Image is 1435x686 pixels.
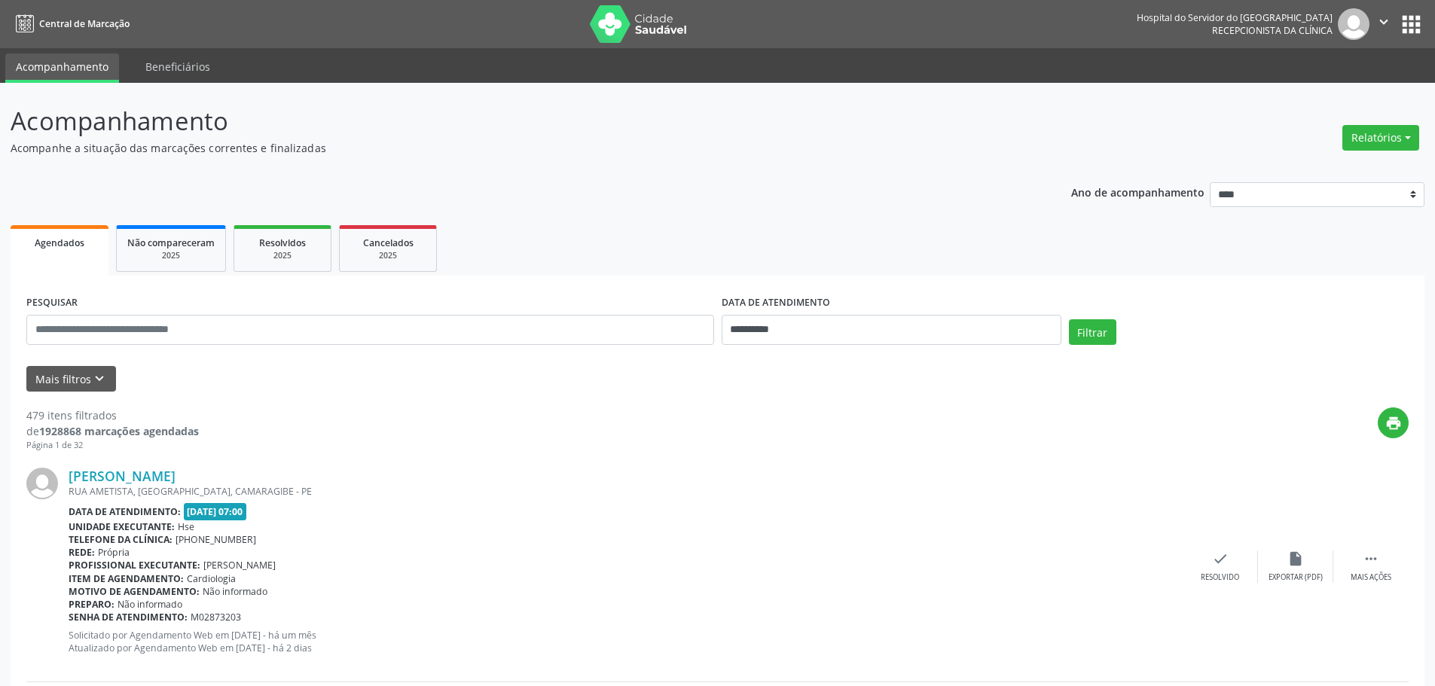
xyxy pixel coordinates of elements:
button: apps [1398,11,1424,38]
label: PESQUISAR [26,291,78,315]
span: Própria [98,546,130,559]
button: Filtrar [1069,319,1116,345]
i: print [1385,415,1402,431]
div: Exportar (PDF) [1269,572,1323,583]
button:  [1369,8,1398,40]
button: print [1378,407,1409,438]
span: Hse [178,520,194,533]
div: 2025 [127,250,215,261]
span: M02873203 [191,611,241,623]
div: Hospital do Servidor do [GEOGRAPHIC_DATA] [1137,11,1333,24]
b: Preparo: [69,598,114,611]
span: [DATE] 07:00 [184,503,247,520]
b: Telefone da clínica: [69,533,173,546]
b: Data de atendimento: [69,505,181,518]
label: DATA DE ATENDIMENTO [722,291,830,315]
span: [PHONE_NUMBER] [176,533,256,546]
div: Resolvido [1201,572,1239,583]
div: de [26,423,199,439]
span: [PERSON_NAME] [203,559,276,572]
i:  [1375,14,1392,30]
a: Acompanhamento [5,53,119,83]
div: Mais ações [1351,572,1391,583]
span: Não informado [118,598,182,611]
b: Senha de atendimento: [69,611,188,623]
b: Profissional executante: [69,559,200,572]
div: 2025 [245,250,320,261]
i: keyboard_arrow_down [91,370,108,387]
img: img [26,468,58,499]
p: Ano de acompanhamento [1071,182,1204,201]
div: 479 itens filtrados [26,407,199,423]
span: Agendados [35,236,84,249]
i:  [1363,550,1379,567]
span: Central de Marcação [39,17,130,30]
p: Solicitado por Agendamento Web em [DATE] - há um mês Atualizado por Agendamento Web em [DATE] - h... [69,629,1183,654]
p: Acompanhe a situação das marcações correntes e finalizadas [11,140,1000,156]
button: Relatórios [1342,125,1419,151]
p: Acompanhamento [11,102,1000,140]
b: Item de agendamento: [69,572,184,585]
div: RUA AMETISTA, [GEOGRAPHIC_DATA], CAMARAGIBE - PE [69,485,1183,498]
i: check [1212,550,1229,567]
span: Não compareceram [127,236,215,249]
img: img [1338,8,1369,40]
span: Cancelados [363,236,414,249]
span: Não informado [203,585,267,598]
span: Cardiologia [187,572,236,585]
span: Resolvidos [259,236,306,249]
b: Unidade executante: [69,520,175,533]
strong: 1928868 marcações agendadas [39,424,199,438]
span: Recepcionista da clínica [1212,24,1333,37]
a: Beneficiários [135,53,221,80]
b: Motivo de agendamento: [69,585,200,598]
div: 2025 [350,250,426,261]
button: Mais filtroskeyboard_arrow_down [26,366,116,392]
b: Rede: [69,546,95,559]
a: [PERSON_NAME] [69,468,176,484]
div: Página 1 de 32 [26,439,199,452]
i: insert_drive_file [1287,550,1304,567]
a: Central de Marcação [11,11,130,36]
